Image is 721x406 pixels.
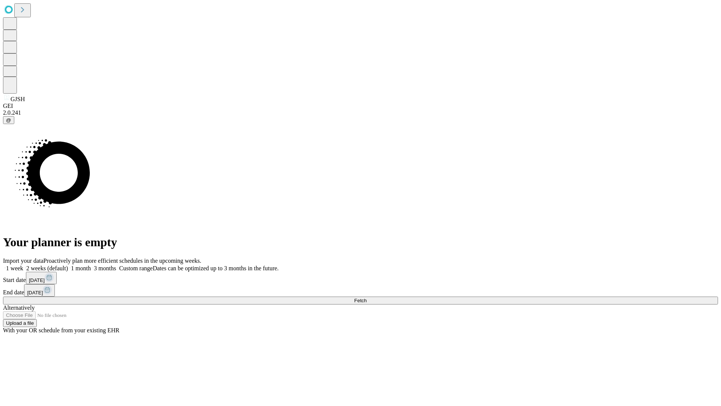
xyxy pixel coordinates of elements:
span: [DATE] [27,290,43,295]
span: Dates can be optimized up to 3 months in the future. [153,265,279,271]
span: 1 month [71,265,91,271]
span: GJSH [11,96,25,102]
button: Upload a file [3,319,37,327]
div: GEI [3,103,718,109]
button: [DATE] [24,284,55,297]
div: End date [3,284,718,297]
div: Start date [3,272,718,284]
span: 1 week [6,265,23,271]
div: 2.0.241 [3,109,718,116]
span: 2 weeks (default) [26,265,68,271]
span: Alternatively [3,304,35,311]
h1: Your planner is empty [3,235,718,249]
span: [DATE] [29,277,45,283]
button: [DATE] [26,272,57,284]
span: Proactively plan more efficient schedules in the upcoming weeks. [44,258,201,264]
span: Fetch [354,298,367,303]
span: @ [6,117,11,123]
span: 3 months [94,265,116,271]
button: @ [3,116,14,124]
span: Import your data [3,258,44,264]
button: Fetch [3,297,718,304]
span: Custom range [119,265,152,271]
span: With your OR schedule from your existing EHR [3,327,119,333]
